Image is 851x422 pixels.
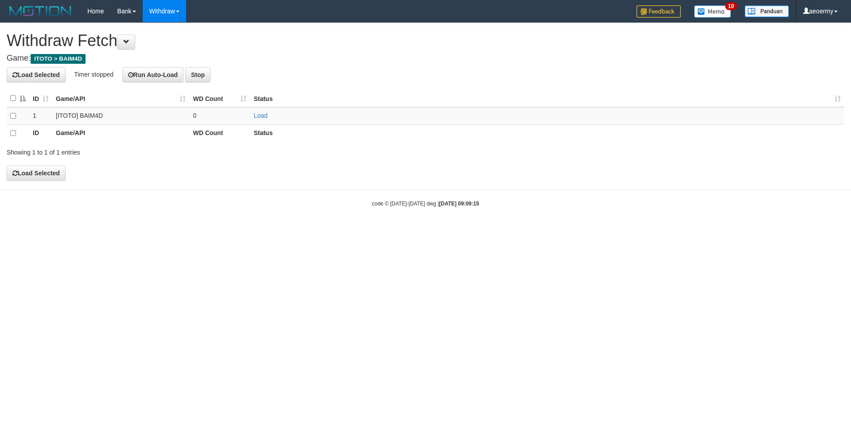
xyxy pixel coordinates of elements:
[29,124,52,142] th: ID
[725,2,737,10] span: 10
[7,54,844,63] h4: Game:
[250,124,844,142] th: Status
[7,4,74,18] img: MOTION_logo.png
[636,5,681,18] img: Feedback.jpg
[189,124,250,142] th: WD Count
[254,112,267,119] a: Load
[7,144,348,157] div: Showing 1 to 1 of 1 entries
[7,32,844,50] h1: Withdraw Fetch
[189,90,250,107] th: WD Count: activate to sort column ascending
[193,112,196,119] span: 0
[29,90,52,107] th: ID: activate to sort column ascending
[31,54,86,64] span: ITOTO > BAIM4D
[745,5,789,17] img: panduan.png
[439,201,479,207] strong: [DATE] 09:09:15
[185,67,211,82] button: Stop
[52,124,189,142] th: Game/API
[52,107,189,125] td: [ITOTO] BAIM4D
[7,67,66,82] button: Load Selected
[52,90,189,107] th: Game/API: activate to sort column ascending
[74,70,113,77] span: Timer stopped
[250,90,844,107] th: Status: activate to sort column ascending
[372,201,479,207] small: code © [DATE]-[DATE] dwg |
[694,5,731,18] img: Button%20Memo.svg
[122,67,184,82] button: Run Auto-Load
[7,166,66,181] button: Load Selected
[29,107,52,125] td: 1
